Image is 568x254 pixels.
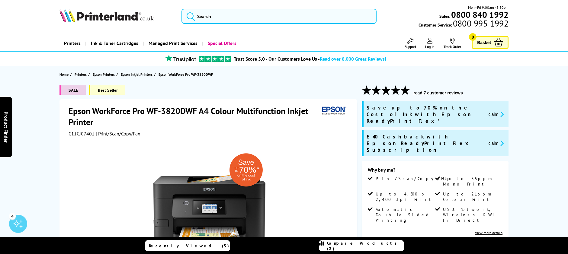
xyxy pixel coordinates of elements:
[202,36,241,51] a: Special Offers
[327,240,404,251] span: Compare Products (2)
[69,131,95,137] span: C11CJ07401
[475,230,502,235] a: View more details
[443,207,501,223] span: USB, Network, Wireless & Wi-Fi Direct
[149,243,229,249] span: Recently Viewed (5)
[59,9,174,24] a: Printerland Logo
[121,71,154,78] a: Epson Inkjet Printers
[376,176,453,181] span: Print/Scan/Copy/Fax
[162,55,199,62] img: trustpilot rating
[75,71,87,78] span: Printers
[444,38,461,49] a: Track Order
[468,5,509,10] span: Mon - Fri 9:00am - 5:30pm
[443,191,501,202] span: Up to 21ppm Colour Print
[451,9,509,20] b: 0800 840 1992
[486,111,505,118] button: promo-description
[472,36,509,49] a: Basket 0
[89,85,125,95] span: Best Seller
[450,12,509,17] a: 0800 840 1992
[412,90,464,96] button: read 7 customer reviews
[91,36,138,51] span: Ink & Toner Cartridges
[376,191,434,202] span: Up to 4,800 x 2,400 dpi Print
[469,33,477,41] span: 0
[199,56,231,62] img: trustpilot rating
[376,207,434,223] span: Automatic Double Sided Printing
[405,44,416,49] span: Support
[452,21,509,26] span: 0800 995 1992
[59,85,86,95] span: SALE
[143,36,202,51] a: Managed Print Services
[85,36,143,51] a: Ink & Toner Cartridges
[486,140,505,147] button: promo-description
[121,71,152,78] span: Epson Inkjet Printers
[425,44,435,49] span: Log In
[159,72,213,77] span: Epson WorkForce Pro WF-3820DWF
[439,13,450,19] span: Sales:
[319,105,347,116] img: Epson
[405,38,416,49] a: Support
[419,21,509,28] span: Customer Service:
[367,133,483,153] span: £40 Cashback with Epson ReadyPrint Flex Subscription
[3,112,9,143] span: Product Finder
[75,71,88,78] a: Printers
[181,9,377,24] input: Search
[59,71,70,78] a: Home
[93,71,115,78] span: Epson Printers
[145,240,230,251] a: Recently Viewed (5)
[59,36,85,51] a: Printers
[59,9,154,22] img: Printerland Logo
[443,176,501,187] span: Up to 35ppm Mono Print
[320,56,386,62] span: Read over 8,000 Great Reviews!
[59,71,69,78] span: Home
[9,213,16,219] div: 4
[96,131,140,137] span: | Print/Scan/Copy/Fax
[368,167,502,176] div: Why buy me?
[319,240,404,251] a: Compare Products (2)
[477,38,491,46] span: Basket
[234,56,386,62] a: Trust Score 5.0 - Our Customers Love Us -Read over 8,000 Great Reviews!
[69,105,319,128] h1: Epson WorkForce Pro WF-3820DWF A4 Colour Multifunction Inkjet Printer
[367,104,483,124] span: Save up to 70% on the Cost of Ink with Epson ReadyPrint Flex*
[93,71,116,78] a: Epson Printers
[425,38,435,49] a: Log In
